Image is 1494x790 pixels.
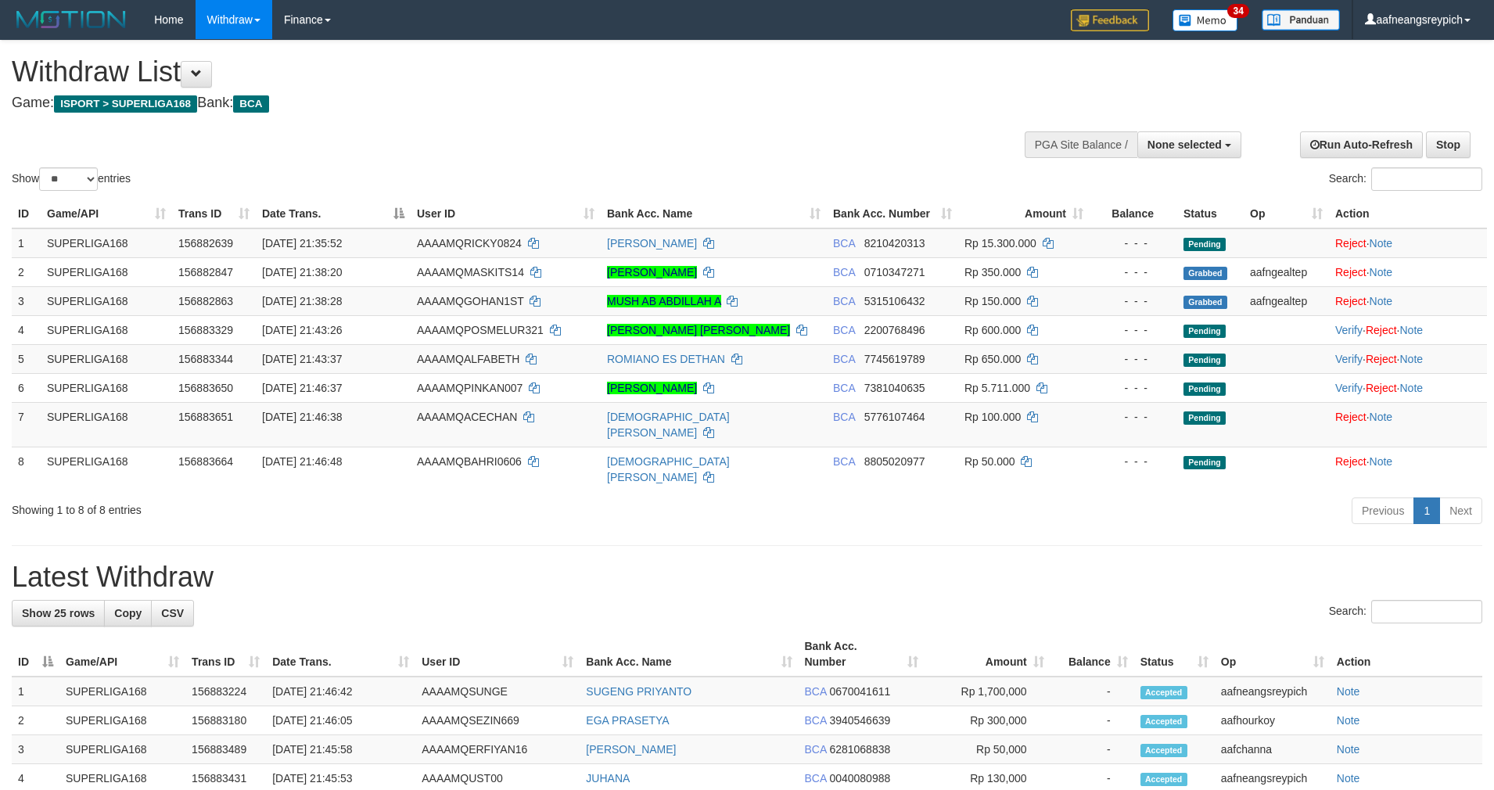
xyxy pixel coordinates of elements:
[864,411,925,423] span: Copy 5776107464 to clipboard
[925,632,1050,677] th: Amount: activate to sort column ascending
[864,455,925,468] span: Copy 8805020977 to clipboard
[1329,600,1482,623] label: Search:
[1335,295,1367,307] a: Reject
[12,496,611,518] div: Showing 1 to 8 of 8 entries
[1399,324,1423,336] a: Note
[964,382,1030,394] span: Rp 5.711.000
[12,167,131,191] label: Show entries
[833,382,855,394] span: BCA
[964,266,1021,278] span: Rp 350.000
[262,266,342,278] span: [DATE] 21:38:20
[1366,324,1397,336] a: Reject
[59,706,185,735] td: SUPERLIGA168
[262,382,342,394] span: [DATE] 21:46:37
[1096,351,1171,367] div: - - -
[805,772,827,785] span: BCA
[1352,497,1414,524] a: Previous
[805,714,827,727] span: BCA
[1134,632,1215,677] th: Status: activate to sort column ascending
[1329,447,1487,491] td: ·
[415,632,580,677] th: User ID: activate to sort column ascending
[1050,632,1134,677] th: Balance: activate to sort column ascending
[833,237,855,250] span: BCA
[1244,286,1329,315] td: aafngealtep
[964,237,1036,250] span: Rp 15.300.000
[1183,411,1226,425] span: Pending
[1096,454,1171,469] div: - - -
[964,455,1015,468] span: Rp 50.000
[415,706,580,735] td: AAAAMQSEZIN669
[586,772,630,785] a: JUHANA
[925,677,1050,706] td: Rp 1,700,000
[172,199,256,228] th: Trans ID: activate to sort column ascending
[1140,715,1187,728] span: Accepted
[417,353,519,365] span: AAAAMQALFABETH
[12,8,131,31] img: MOTION_logo.png
[1329,228,1487,258] td: ·
[178,324,233,336] span: 156883329
[925,706,1050,735] td: Rp 300,000
[833,455,855,468] span: BCA
[54,95,197,113] span: ISPORT > SUPERLIGA168
[607,237,697,250] a: [PERSON_NAME]
[417,237,522,250] span: AAAAMQRICKY0824
[964,353,1021,365] span: Rp 650.000
[59,632,185,677] th: Game/API: activate to sort column ascending
[12,677,59,706] td: 1
[1399,382,1423,394] a: Note
[805,685,827,698] span: BCA
[22,607,95,619] span: Show 25 rows
[59,735,185,764] td: SUPERLIGA168
[1399,353,1423,365] a: Note
[1335,266,1367,278] a: Reject
[185,677,266,706] td: 156883224
[833,295,855,307] span: BCA
[178,382,233,394] span: 156883650
[262,237,342,250] span: [DATE] 21:35:52
[262,353,342,365] span: [DATE] 21:43:37
[41,344,172,373] td: SUPERLIGA168
[925,735,1050,764] td: Rp 50,000
[41,315,172,344] td: SUPERLIGA168
[601,199,827,228] th: Bank Acc. Name: activate to sort column ascending
[1183,456,1226,469] span: Pending
[1370,411,1393,423] a: Note
[1050,677,1134,706] td: -
[1329,373,1487,402] td: · ·
[256,199,411,228] th: Date Trans.: activate to sort column descending
[12,199,41,228] th: ID
[12,735,59,764] td: 3
[607,353,725,365] a: ROMIANO ES DETHAN
[12,562,1482,593] h1: Latest Withdraw
[799,632,925,677] th: Bank Acc. Number: activate to sort column ascending
[1183,354,1226,367] span: Pending
[864,295,925,307] span: Copy 5315106432 to clipboard
[59,677,185,706] td: SUPERLIGA168
[417,295,524,307] span: AAAAMQGOHAN1ST
[586,743,676,756] a: [PERSON_NAME]
[1370,295,1393,307] a: Note
[262,411,342,423] span: [DATE] 21:46:38
[1050,706,1134,735] td: -
[417,266,524,278] span: AAAAMQMASKITS14
[12,447,41,491] td: 8
[178,455,233,468] span: 156883664
[1329,167,1482,191] label: Search:
[833,266,855,278] span: BCA
[41,373,172,402] td: SUPERLIGA168
[1215,706,1331,735] td: aafhourkoy
[151,600,194,627] a: CSV
[1329,199,1487,228] th: Action
[1329,315,1487,344] td: · ·
[864,237,925,250] span: Copy 8210420313 to clipboard
[1370,266,1393,278] a: Note
[805,743,827,756] span: BCA
[1183,238,1226,251] span: Pending
[864,266,925,278] span: Copy 0710347271 to clipboard
[1183,325,1226,338] span: Pending
[1337,772,1360,785] a: Note
[185,706,266,735] td: 156883180
[607,266,697,278] a: [PERSON_NAME]
[266,677,415,706] td: [DATE] 21:46:42
[1439,497,1482,524] a: Next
